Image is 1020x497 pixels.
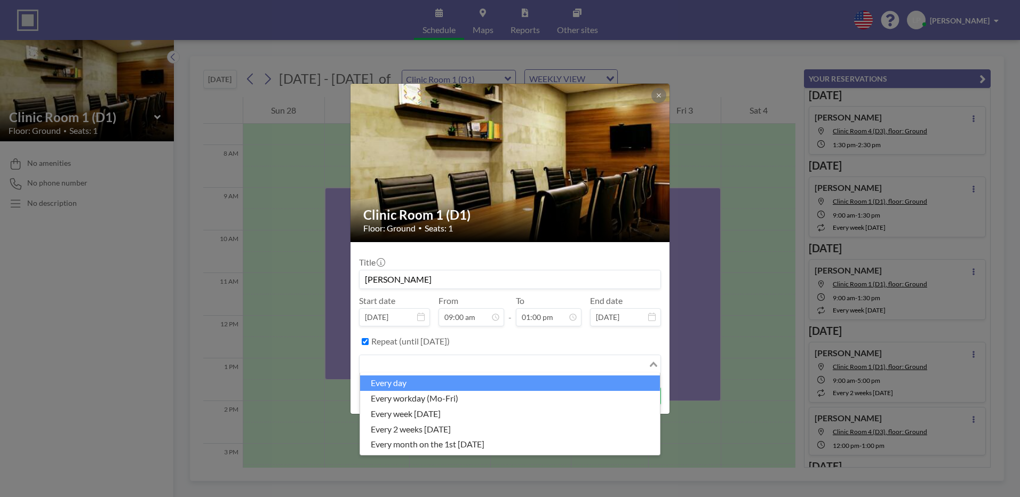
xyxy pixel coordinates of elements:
label: From [439,295,458,306]
li: every week [DATE] [360,406,660,422]
span: - [508,299,512,323]
div: Search for option [360,355,660,373]
li: every month on the 1st [DATE] [360,437,660,452]
span: Seats: 1 [425,223,453,234]
span: • [418,224,422,232]
label: Start date [359,295,395,306]
label: Title [359,257,384,268]
input: Search for option [361,357,647,371]
li: every workday (Mo-Fri) [360,391,660,406]
label: Repeat (until [DATE]) [371,336,450,347]
img: 537.jpg [350,56,671,269]
li: every day [360,375,660,391]
label: End date [590,295,623,306]
li: every 2 weeks [DATE] [360,422,660,437]
h2: Clinic Room 1 (D1) [363,207,658,223]
input: Lauren's reservation [360,270,660,288]
span: Floor: Ground [363,223,416,234]
label: To [516,295,524,306]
